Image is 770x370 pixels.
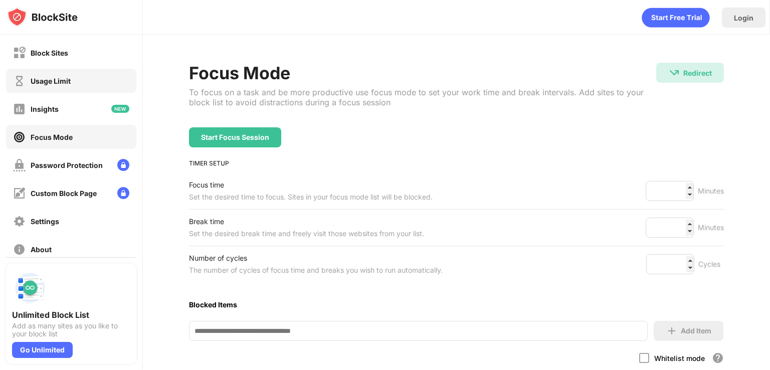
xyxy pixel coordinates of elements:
[13,243,26,256] img: about-off.svg
[642,8,710,28] div: animation
[31,245,52,254] div: About
[698,258,724,270] div: Cycles
[31,105,59,113] div: Insights
[654,354,705,362] div: Whitelist mode
[13,187,26,200] img: customize-block-page-off.svg
[31,133,73,141] div: Focus Mode
[698,222,724,234] div: Minutes
[189,300,724,309] div: Blocked Items
[189,179,433,191] div: Focus time
[13,47,26,59] img: block-off.svg
[189,252,443,264] div: Number of cycles
[13,215,26,228] img: settings-off.svg
[117,159,129,171] img: lock-menu.svg
[31,189,97,198] div: Custom Block Page
[189,216,424,228] div: Break time
[201,133,269,141] div: Start Focus Session
[12,310,130,320] div: Unlimited Block List
[189,159,724,167] div: TIMER SETUP
[13,159,26,171] img: password-protection-off.svg
[698,185,724,197] div: Minutes
[681,327,711,335] div: Add Item
[189,191,433,203] div: Set the desired time to focus. Sites in your focus mode list will be blocked.
[734,14,753,22] div: Login
[31,49,68,57] div: Block Sites
[189,87,656,107] div: To focus on a task and be more productive use focus mode to set your work time and break interval...
[7,7,78,27] img: logo-blocksite.svg
[111,105,129,113] img: new-icon.svg
[117,187,129,199] img: lock-menu.svg
[31,77,71,85] div: Usage Limit
[189,264,443,276] div: The number of cycles of focus time and breaks you wish to run automatically.
[13,75,26,87] img: time-usage-off.svg
[12,270,48,306] img: push-block-list.svg
[31,217,59,226] div: Settings
[189,228,424,240] div: Set the desired break time and freely visit those websites from your list.
[189,63,656,83] div: Focus Mode
[12,342,73,358] div: Go Unlimited
[683,69,712,77] div: Redirect
[13,103,26,115] img: insights-off.svg
[13,131,26,143] img: focus-on.svg
[31,161,103,169] div: Password Protection
[12,322,130,338] div: Add as many sites as you like to your block list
